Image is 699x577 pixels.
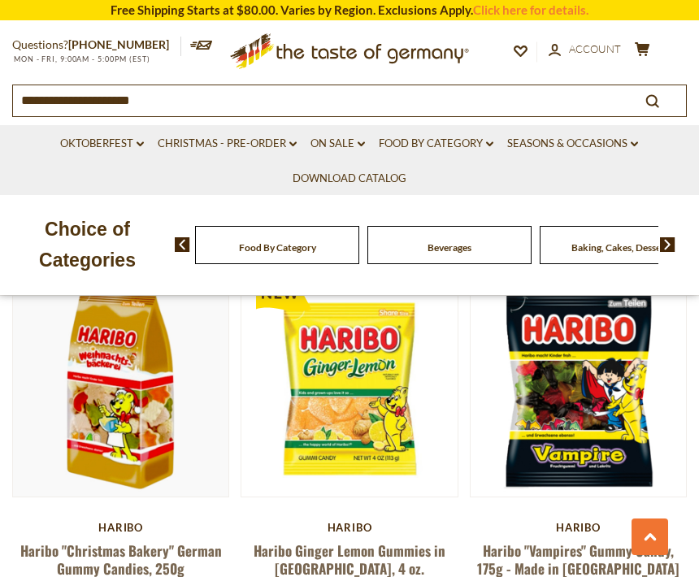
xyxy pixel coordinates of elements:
p: Questions? [12,35,181,55]
a: Click here for details. [473,2,588,17]
div: Haribo [241,521,458,534]
img: Haribo [241,281,457,497]
a: Food By Category [379,135,493,153]
a: Christmas - PRE-ORDER [158,135,297,153]
span: MON - FRI, 9:00AM - 5:00PM (EST) [12,54,150,63]
a: Seasons & Occasions [507,135,638,153]
img: next arrow [660,237,675,252]
div: Haribo [470,521,687,534]
img: Haribo [13,281,228,497]
a: Beverages [428,241,471,254]
a: Baking, Cakes, Desserts [571,241,673,254]
a: Oktoberfest [60,135,144,153]
img: previous arrow [175,237,190,252]
div: Haribo [12,521,229,534]
a: Account [549,41,621,59]
a: On Sale [310,135,365,153]
a: Download Catalog [293,170,406,188]
img: Haribo [471,281,686,497]
span: Account [569,42,621,55]
a: Food By Category [239,241,316,254]
a: [PHONE_NUMBER] [68,37,169,51]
